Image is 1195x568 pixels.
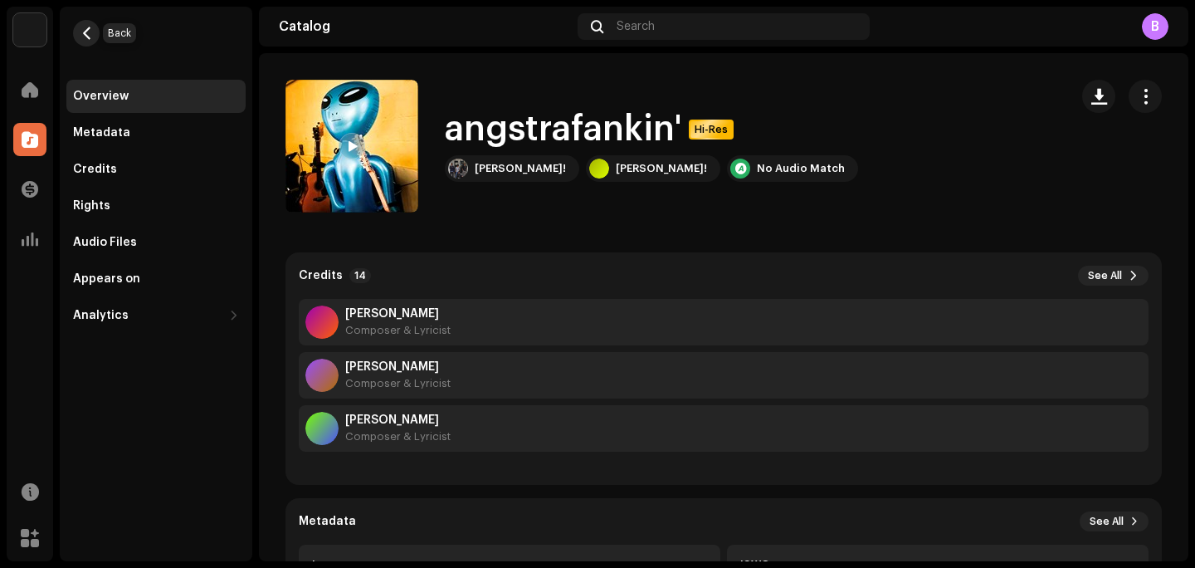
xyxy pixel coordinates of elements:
img: 4d355f5d-9311-46a2-b30d-525bdb8252bf [13,13,46,47]
re-m-nav-item: Rights [66,189,246,223]
div: Composer & Lyricist [345,430,451,443]
div: No Audio Match [757,162,845,175]
img: 60857a75-74fb-43e8-9b9d-81b6a9923938 [285,80,418,213]
div: Audio Files [73,236,137,249]
button: See All [1080,512,1149,531]
div: Metadata [73,126,130,140]
div: Rights [73,199,110,213]
h1: angstrafankin' [445,110,682,149]
re-m-nav-item: Credits [66,153,246,186]
button: See All [1078,266,1149,286]
div: B [1142,13,1168,40]
div: Credits [73,163,117,176]
span: See All [1088,269,1122,282]
re-m-nav-item: Audio Files [66,226,246,259]
div: Composer & Lyricist [345,324,451,337]
re-m-nav-item: Metadata [66,116,246,149]
span: See All [1090,515,1124,528]
img: 4bf4dd6e-9c7c-4976-b629-171719356ce1 [448,159,468,179]
p-badge: 14 [349,268,371,283]
strong: Metadata [299,515,356,528]
div: [PERSON_NAME]! [616,162,707,175]
div: Analytics [73,309,129,322]
div: [PERSON_NAME]! [475,162,566,175]
div: Appears on [73,272,140,286]
strong: Wyatt Tiberia [345,414,451,427]
re-m-nav-item: Overview [66,80,246,113]
span: Hi-Res [690,123,732,136]
strong: Owen Santiago [345,360,451,374]
re-m-nav-item: Appears on [66,262,246,296]
div: Composer & Lyricist [345,377,451,390]
re-m-nav-dropdown: Analytics [66,299,246,332]
strong: Credits [299,269,343,282]
span: Search [617,20,655,33]
div: Catalog [279,20,571,33]
strong: Byron Siragusa [345,307,451,321]
div: Overview [73,90,129,103]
